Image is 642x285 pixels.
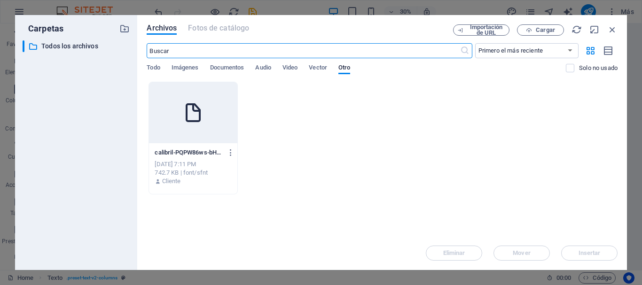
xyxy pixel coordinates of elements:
[467,24,505,36] span: Importación de URL
[210,62,244,75] span: Documentos
[607,24,618,35] i: Cerrar
[23,23,63,35] p: Carpetas
[579,64,618,72] p: Solo muestra los archivos que no están usándose en el sitio web. Los archivos añadidos durante es...
[155,160,231,169] div: [DATE] 7:11 PM
[255,62,271,75] span: Audio
[155,169,231,177] div: 742.7 KB | font/sfnt
[453,24,509,36] button: Importación de URL
[309,62,327,75] span: Vector
[155,148,223,157] p: calibril-PQPW86ws-bHW8fphcKXN5g.ttf
[147,23,177,34] span: Archivos
[338,62,350,75] span: Otro
[517,24,564,36] button: Cargar
[572,24,582,35] i: Volver a cargar
[589,24,600,35] i: Minimizar
[41,41,113,52] p: Todos los archivos
[162,177,181,185] p: Cliente
[172,62,199,75] span: Imágenes
[282,62,298,75] span: Video
[23,40,24,52] div: ​
[119,23,130,34] i: Crear carpeta
[147,43,460,58] input: Buscar
[536,27,555,33] span: Cargar
[147,62,160,75] span: Todo
[188,23,249,34] span: Este tipo de archivo no es soportado por este elemento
